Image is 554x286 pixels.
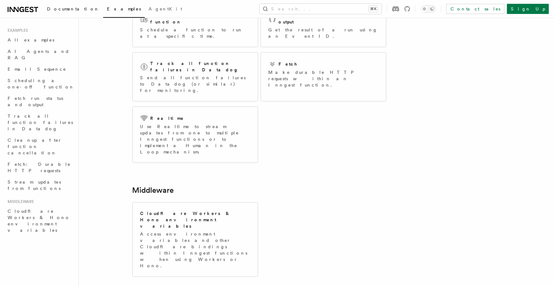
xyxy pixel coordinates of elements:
[261,52,386,101] a: FetchMake durable HTTP requests within an Inngest function.
[140,231,250,269] p: Access environment variables and other Cloudflare bindings within Inngest functions when using Wo...
[369,6,378,12] kbd: ⌘K
[140,123,250,155] p: Use Realtime to stream updates from one to multiple Inngest functions or to implement a Human in ...
[8,209,70,233] span: Cloudflare Workers & Hono environment variables
[132,4,258,47] a: Scheduling a one-off functionSchedule a function to run at a specific time.
[5,110,75,134] a: Track all function failures in Datadog
[5,176,75,194] a: Stream updates from functions
[43,2,103,17] a: Documentation
[5,205,75,236] a: Cloudflare Workers & Hono environment variables
[149,6,182,11] span: AgentKit
[107,6,141,11] span: Examples
[8,96,63,107] span: Fetch run status and output
[269,69,378,88] p: Make durable HTTP requests within an Inngest function.
[261,4,386,47] a: Fetch run status and outputGet the result of a run using an Event ID.
[8,49,70,60] span: AI Agents and RAG
[8,67,66,72] span: Email Sequence
[132,107,258,163] a: RealtimeUse Realtime to stream updates from one to multiple Inngest functions or to implement a H...
[150,12,250,25] h2: Scheduling a one-off function
[47,6,99,11] span: Documentation
[150,115,184,121] h2: Realtime
[8,162,71,173] span: Fetch: Durable HTTP requests
[5,63,75,75] a: Email Sequence
[279,61,298,67] h2: Fetch
[5,134,75,159] a: Cleanup after function cancellation
[5,28,28,33] span: Examples
[5,159,75,176] a: Fetch: Durable HTTP requests
[5,93,75,110] a: Fetch run status and output
[132,186,174,195] a: Middleware
[8,179,61,191] span: Stream updates from functions
[103,2,145,18] a: Examples
[279,12,378,25] h2: Fetch run status and output
[8,37,54,42] span: All examples
[507,4,549,14] a: Sign Up
[5,34,75,46] a: All examples
[132,202,258,277] a: Cloudflare Workers & Hono environment variablesAccess environment variables and other Cloudflare ...
[269,27,378,39] p: Get the result of a run using an Event ID.
[140,27,250,39] p: Schedule a function to run at a specific time.
[8,114,73,131] span: Track all function failures in Datadog
[8,138,62,155] span: Cleanup after function cancellation
[145,2,186,17] a: AgentKit
[132,52,258,101] a: Track all function failures in DatadogSend all function failures to Datadog (or similar) for moni...
[260,4,382,14] button: Search...⌘K
[446,4,504,14] a: Contact sales
[5,46,75,63] a: AI Agents and RAG
[140,210,250,229] h2: Cloudflare Workers & Hono environment variables
[140,75,250,94] p: Send all function failures to Datadog (or similar) for monitoring.
[150,60,250,73] h2: Track all function failures in Datadog
[5,199,34,204] span: Middleware
[8,78,74,89] span: Scheduling a one-off function
[5,75,75,93] a: Scheduling a one-off function
[421,5,436,13] button: Toggle dark mode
